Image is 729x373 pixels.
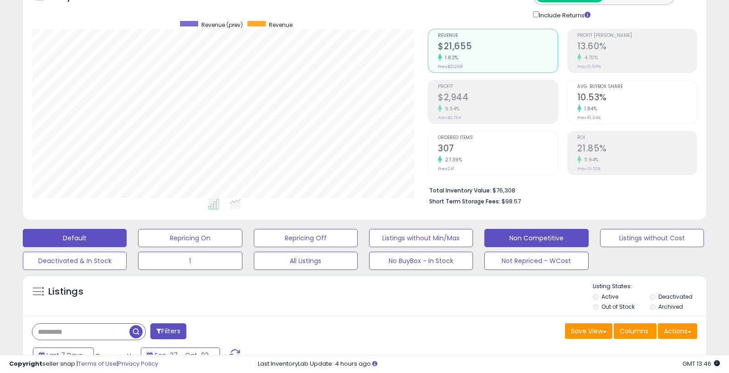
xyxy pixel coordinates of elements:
small: Prev: 12.99% [577,64,601,69]
button: Columns [614,323,657,339]
button: Not Repriced - WCost [484,252,588,270]
label: Active [601,293,618,300]
div: Last InventoryLab Update: 4 hours ago. [258,360,720,368]
h2: 10.53% [577,92,697,104]
span: Revenue [269,21,293,29]
button: 1 [138,252,242,270]
button: Actions [658,323,697,339]
h2: 13.60% [577,41,697,53]
button: No BuyBox - In Stock [369,252,473,270]
small: Prev: 10.34% [577,115,601,120]
span: Ordered Items [438,135,557,140]
span: Profit [PERSON_NAME] [577,33,697,38]
a: Privacy Policy [118,359,158,368]
span: Revenue [438,33,557,38]
span: 2025-10-11 13:46 GMT [683,359,720,368]
button: Default [23,229,127,247]
small: Prev: 241 [438,166,454,171]
span: ROI [577,135,697,140]
b: Short Term Storage Fees: [429,197,500,205]
button: Non Competitive [484,229,588,247]
span: Sep-27 - Oct-03 [154,351,209,360]
label: Deactivated [658,293,693,300]
span: $98.57 [502,197,521,206]
small: 4.70% [581,54,598,61]
p: Listing States: [593,282,706,291]
span: Compared to: [95,352,137,360]
small: 27.39% [442,156,462,163]
div: Include Returns [526,10,601,20]
small: 6.54% [442,105,460,112]
small: 11.94% [581,156,599,163]
small: Prev: $21,269 [438,64,463,69]
label: Out of Stock [601,303,635,311]
button: Last 7 Days [33,347,94,363]
span: Columns [620,326,648,336]
span: Revenue (prev) [201,21,243,29]
button: Save View [565,323,612,339]
button: Filters [150,323,186,339]
button: Listings without Min/Max [369,229,473,247]
li: $76,308 [429,184,690,195]
span: Profit [438,84,557,89]
h2: $2,944 [438,92,557,104]
button: All Listings [254,252,358,270]
small: 1.84% [581,105,597,112]
h2: $21,655 [438,41,557,53]
div: seller snap | | [9,360,158,368]
a: Terms of Use [78,359,117,368]
small: Prev: $2,764 [438,115,461,120]
button: Repricing On [138,229,242,247]
span: Last 7 Days [46,351,82,360]
button: Listings without Cost [600,229,704,247]
button: Sep-27 - Oct-03 [141,347,220,363]
strong: Copyright [9,359,42,368]
h5: Listings [48,285,83,298]
b: Total Inventory Value: [429,186,491,194]
button: Deactivated & In Stock [23,252,127,270]
small: 1.82% [442,54,458,61]
h2: 307 [438,143,557,155]
label: Archived [658,303,683,311]
small: Prev: 19.52% [577,166,601,171]
span: Avg. Buybox Share [577,84,697,89]
h2: 21.85% [577,143,697,155]
button: Repricing Off [254,229,358,247]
